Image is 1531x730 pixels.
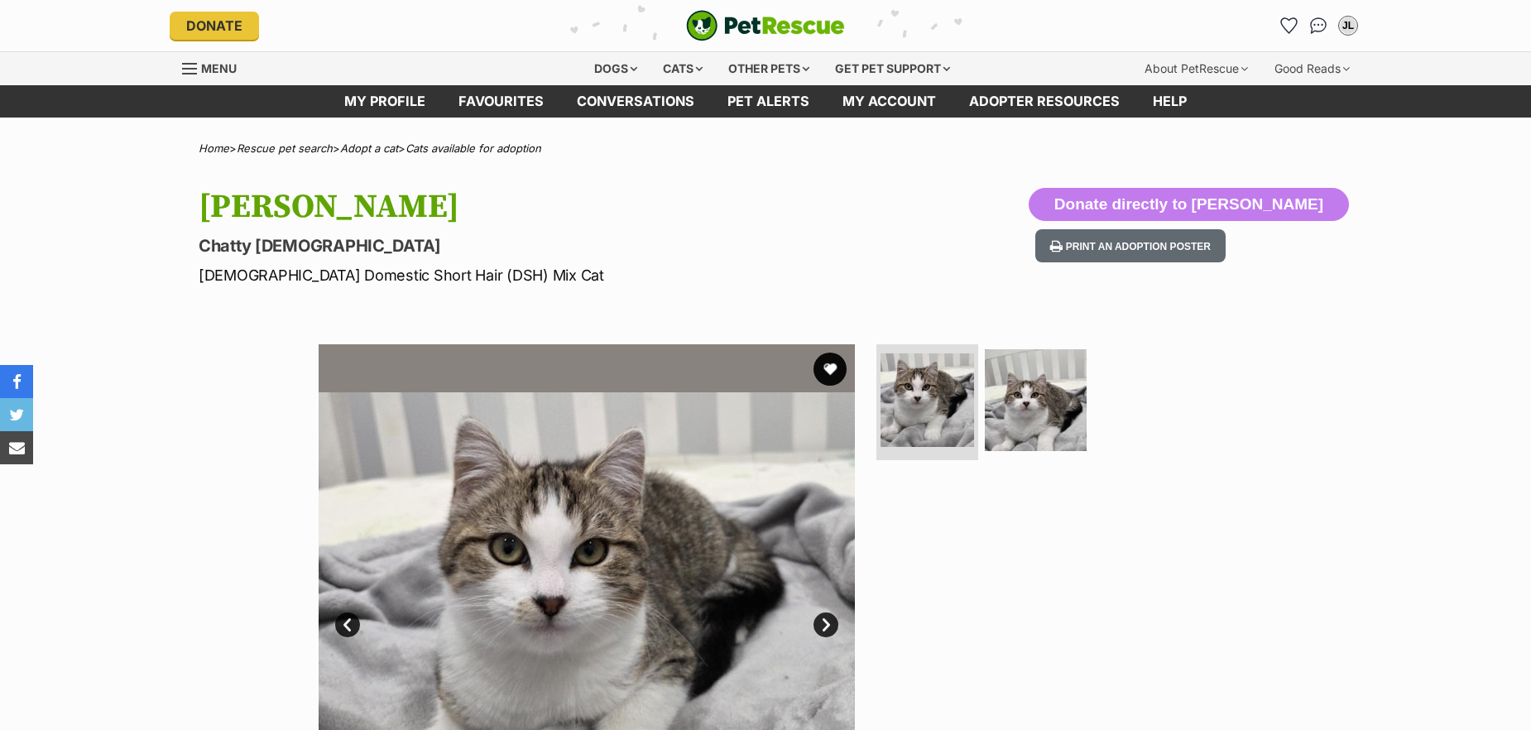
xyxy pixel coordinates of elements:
[1310,17,1327,34] img: chat-41dd97257d64d25036548639549fe6c8038ab92f7586957e7f3b1b290dea8141.svg
[335,612,360,637] a: Prev
[1133,52,1260,85] div: About PetRescue
[1335,12,1361,39] button: My account
[170,12,259,40] a: Donate
[199,188,899,226] h1: [PERSON_NAME]
[813,353,847,386] button: favourite
[1136,85,1203,118] a: Help
[560,85,711,118] a: conversations
[237,142,333,155] a: Rescue pet search
[651,52,714,85] div: Cats
[1029,188,1349,221] button: Donate directly to [PERSON_NAME]
[199,264,899,286] p: [DEMOGRAPHIC_DATA] Domestic Short Hair (DSH) Mix Cat
[881,353,974,447] img: Photo of Jessie
[157,142,1374,155] div: > > >
[953,85,1136,118] a: Adopter resources
[711,85,826,118] a: Pet alerts
[686,10,845,41] a: PetRescue
[328,85,442,118] a: My profile
[406,142,541,155] a: Cats available for adoption
[826,85,953,118] a: My account
[1263,52,1361,85] div: Good Reads
[813,612,838,637] a: Next
[199,234,899,257] p: Chatty [DEMOGRAPHIC_DATA]
[717,52,821,85] div: Other pets
[1035,229,1226,263] button: Print an adoption poster
[442,85,560,118] a: Favourites
[340,142,398,155] a: Adopt a cat
[985,349,1087,451] img: Photo of Jessie
[1275,12,1302,39] a: Favourites
[1340,17,1356,34] div: JL
[1275,12,1361,39] ul: Account quick links
[201,61,237,75] span: Menu
[686,10,845,41] img: logo-cat-932fe2b9b8326f06289b0f2fb663e598f794de774fb13d1741a6617ecf9a85b4.svg
[182,52,248,82] a: Menu
[583,52,649,85] div: Dogs
[823,52,962,85] div: Get pet support
[199,142,229,155] a: Home
[1305,12,1332,39] a: Conversations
